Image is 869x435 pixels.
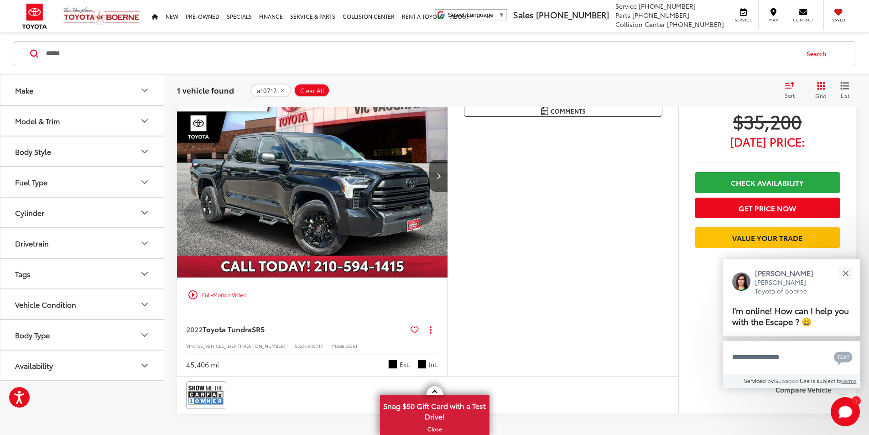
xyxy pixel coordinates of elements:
[45,42,798,64] input: Search by Make, Model, or Keyword
[836,263,855,283] button: Close
[15,116,60,125] div: Model & Trim
[381,396,489,424] span: Snag $50 Gift Card with a Test Drive!
[551,107,586,115] span: Comments
[615,1,637,10] span: Service
[0,167,165,197] button: Fuel TypeFuel Type
[15,239,49,247] div: Drivetrain
[139,85,150,96] div: Make
[295,342,308,349] span: Stock:
[139,330,150,341] div: Body Type
[417,360,427,369] span: Black
[139,299,150,310] div: Vehicle Condition
[499,11,505,18] span: ▼
[695,172,840,193] a: Check Availability
[448,11,494,18] span: Select Language
[430,326,432,333] span: dropdown dots
[615,10,630,20] span: Parts
[840,91,849,99] span: List
[15,269,31,278] div: Tags
[139,207,150,218] div: Cylinder
[186,324,203,334] span: 2022
[855,398,857,403] span: 1
[541,107,548,115] img: Comments
[15,86,33,94] div: Make
[774,377,800,384] a: Gubagoo.
[257,87,277,94] span: a10717
[842,377,857,384] a: Terms
[15,208,44,217] div: Cylinder
[195,342,286,349] span: [US_VEHICLE_IDENTIFICATION_NUMBER]
[139,115,150,126] div: Model & Trim
[139,360,150,371] div: Availability
[815,92,827,100] span: Grid
[733,17,754,23] span: Service
[780,81,805,100] button: Select sort value
[388,360,397,369] span: Black
[834,351,853,365] svg: Text
[798,42,839,65] button: Search
[203,324,252,334] span: Toyota Tundra
[755,268,822,278] p: [PERSON_NAME]
[695,227,840,248] a: Value Your Trade
[695,110,840,132] span: $35,200
[15,300,76,309] div: Vehicle Condition
[186,342,195,349] span: VIN:
[139,177,150,188] div: Fuel Type
[422,321,438,337] button: Actions
[400,360,411,369] span: Ext.
[63,7,140,26] img: Vic Vaughan Toyota of Boerne
[615,20,665,29] span: Collision Center
[15,147,51,156] div: Body Style
[639,1,696,10] span: [PHONE_NUMBER]
[805,81,833,100] button: Grid View
[300,87,324,94] span: Clear All
[513,9,534,21] span: Sales
[464,105,662,117] button: Comments
[536,9,609,21] span: [PHONE_NUMBER]
[186,359,219,370] div: 45,406 mi
[448,11,505,18] a: Select Language​
[667,20,724,29] span: [PHONE_NUMBER]
[723,341,860,374] textarea: Type your message
[695,198,840,218] button: Get Price Now
[828,17,848,23] span: Saved
[139,146,150,157] div: Body Style
[732,304,849,327] span: I'm online! How can I help you with the Escape ? 😀
[0,259,165,288] button: TagsTags
[763,17,783,23] span: Map
[177,84,234,95] span: 1 vehicle found
[744,377,774,384] span: Serviced by
[831,397,860,426] svg: Start Chat
[800,377,842,384] span: Use is subject to
[723,259,860,388] div: Close[PERSON_NAME][PERSON_NAME] Toyota of BoerneI'm online! How can I help you with the Escape ? ...
[294,84,330,97] button: Clear All
[177,74,448,278] a: 2022 Toyota Tundra SR52022 Toyota Tundra SR52022 Toyota Tundra SR52022 Toyota Tundra SR5
[177,74,448,278] div: 2022 Toyota Tundra SR5 0
[15,361,53,370] div: Availability
[0,289,165,319] button: Vehicle ConditionVehicle Condition
[332,342,347,349] span: Model:
[785,91,795,99] span: Sort
[186,324,407,334] a: 2022Toyota TundraSR5
[15,330,50,339] div: Body Type
[429,360,438,369] span: Int.
[188,383,224,407] img: CarFax One Owner
[139,238,150,249] div: Drivetrain
[0,106,165,136] button: Model & TrimModel & Trim
[250,84,291,97] button: remove a10717
[695,137,840,146] span: [DATE] Price:
[15,178,47,186] div: Fuel Type
[0,351,165,380] button: AvailabilityAvailability
[833,81,856,100] button: List View
[0,136,165,166] button: Body StyleBody Style
[0,320,165,350] button: Body TypeBody Type
[775,386,847,395] label: Compare Vehicle
[429,160,448,192] button: Next image
[755,278,822,296] p: [PERSON_NAME] Toyota of Boerne
[139,268,150,279] div: Tags
[632,10,689,20] span: [PHONE_NUMBER]
[252,324,265,334] span: SR5
[347,342,357,349] span: 8361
